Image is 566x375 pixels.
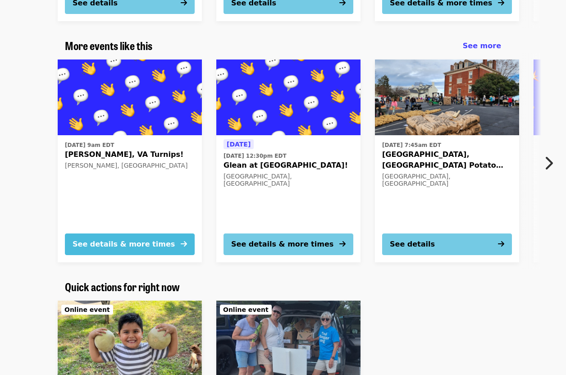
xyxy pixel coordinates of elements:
[216,59,361,135] img: Glean at Lynchburg Community Market! organized by Society of St. Andrew
[382,173,512,188] div: [GEOGRAPHIC_DATA], [GEOGRAPHIC_DATA]
[73,239,175,250] div: See details & more times
[224,173,353,188] div: [GEOGRAPHIC_DATA], [GEOGRAPHIC_DATA]
[231,239,333,250] div: See details & more times
[65,37,152,53] span: More events like this
[181,240,187,248] i: arrow-right icon
[463,41,501,51] a: See more
[390,239,435,250] div: See details
[65,279,180,294] span: Quick actions for right now
[65,149,195,160] span: [PERSON_NAME], VA Turnips!
[227,141,251,148] span: [DATE]
[65,233,195,255] button: See details & more times
[58,39,508,52] div: More events like this
[58,280,508,293] div: Quick actions for right now
[224,233,353,255] button: See details & more times
[536,151,566,176] button: Next item
[375,59,519,262] a: See details for "Farmville, VA Potato Drop!"
[65,39,152,52] a: More events like this
[339,240,346,248] i: arrow-right icon
[65,280,180,293] a: Quick actions for right now
[58,59,202,135] img: Riner, VA Turnips! organized by Society of St. Andrew
[224,160,353,171] span: Glean at [GEOGRAPHIC_DATA]!
[65,141,114,149] time: [DATE] 9am EDT
[58,59,202,262] a: See details for "Riner, VA Turnips!"
[544,155,553,172] i: chevron-right icon
[224,152,287,160] time: [DATE] 12:30pm EDT
[65,162,195,169] div: [PERSON_NAME], [GEOGRAPHIC_DATA]
[223,306,269,313] span: Online event
[382,141,441,149] time: [DATE] 7:45am EDT
[216,59,361,262] a: See details for "Glean at Lynchburg Community Market!"
[498,240,504,248] i: arrow-right icon
[375,59,519,135] img: Farmville, VA Potato Drop! organized by Society of St. Andrew
[64,306,110,313] span: Online event
[382,233,512,255] button: See details
[382,149,512,171] span: [GEOGRAPHIC_DATA], [GEOGRAPHIC_DATA] Potato Drop!
[463,41,501,50] span: See more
